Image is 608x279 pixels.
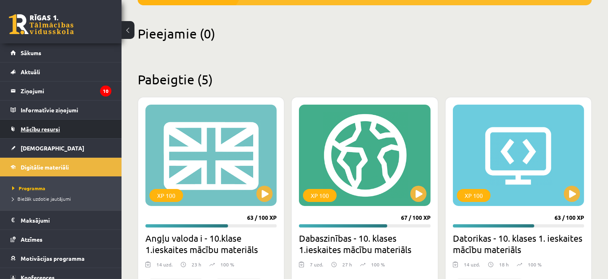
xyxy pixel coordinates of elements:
span: Mācību resursi [21,125,60,133]
a: Motivācijas programma [11,249,111,268]
p: 27 h [342,261,352,268]
legend: Informatīvie ziņojumi [21,101,111,119]
span: Sākums [21,49,41,56]
a: Aktuāli [11,62,111,81]
span: Programma [12,185,45,191]
p: 100 % [371,261,385,268]
span: Aktuāli [21,68,40,75]
span: Biežāk uzdotie jautājumi [12,195,71,202]
i: 10 [100,86,111,97]
p: 23 h [192,261,201,268]
h2: Dabaszinības - 10. klases 1.ieskaites mācību materiāls [299,232,430,255]
div: 14 uzd. [464,261,480,273]
a: Rīgas 1. Tālmācības vidusskola [9,14,74,34]
a: Ziņojumi10 [11,82,111,100]
legend: Maksājumi [21,211,111,230]
a: Maksājumi [11,211,111,230]
a: Programma [12,185,113,192]
p: 100 % [528,261,542,268]
legend: Ziņojumi [21,82,111,100]
a: Biežāk uzdotie jautājumi [12,195,113,202]
p: 100 % [220,261,234,268]
a: Mācību resursi [11,120,111,138]
h2: Datorikas - 10. klases 1. ieskaites mācību materiāls [453,232,584,255]
span: Motivācijas programma [21,255,85,262]
div: XP 100 [303,189,337,202]
p: 18 h [499,261,509,268]
div: XP 100 [457,189,491,202]
a: Digitālie materiāli [11,158,111,176]
a: Informatīvie ziņojumi [11,101,111,119]
span: Digitālie materiāli [21,163,69,171]
span: [DEMOGRAPHIC_DATA] [21,144,84,152]
div: 14 uzd. [156,261,173,273]
a: Sākums [11,43,111,62]
span: Atzīmes [21,236,43,243]
a: Atzīmes [11,230,111,249]
a: [DEMOGRAPHIC_DATA] [11,139,111,157]
h2: Pieejamie (0) [138,26,592,41]
div: 7 uzd. [310,261,323,273]
h2: Angļu valoda i - 10.klase 1.ieskaites mācību materiāls [145,232,277,255]
h2: Pabeigtie (5) [138,71,592,87]
div: XP 100 [149,189,183,202]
